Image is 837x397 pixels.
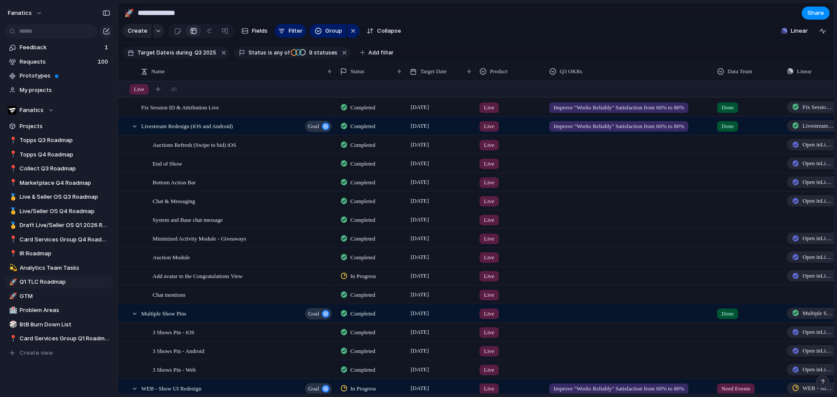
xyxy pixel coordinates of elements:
[153,289,185,299] span: Chat mentions
[4,346,113,360] button: Create view
[20,193,110,201] span: Live & Seller OS Q3 Roadmap
[153,364,196,374] span: 3 Shows Pin - Web
[9,221,15,231] div: 🥇
[350,384,376,393] span: In Progress
[174,49,192,57] span: during
[137,49,169,57] span: Target Date
[408,308,431,319] span: [DATE]
[170,49,174,57] span: is
[20,278,110,286] span: Q1 TLC Roadmap
[9,178,15,188] div: 📍
[803,234,834,243] span: Open in Linear
[803,122,834,130] span: Livestream Redesign (iOS and Android)
[171,85,177,94] span: 45
[20,86,110,95] span: My projects
[4,55,113,68] a: Requests100
[4,247,113,260] a: 📍IR Roadmap
[20,207,110,216] span: Live/Seller OS Q4 Roadmap
[305,308,332,319] button: goal
[484,328,494,337] span: Live
[350,272,376,281] span: In Progress
[408,383,431,394] span: [DATE]
[484,216,494,224] span: Live
[4,176,113,190] a: 📍Marketplace Q4 Roadmap
[20,58,95,66] span: Requests
[290,48,339,58] button: 9 statuses
[9,263,15,273] div: 💫
[153,158,182,168] span: End of Show
[4,205,113,218] a: 🥇Live/Seller OS Q4 Roadmap
[484,309,494,318] span: Live
[408,271,431,281] span: [DATE]
[20,136,110,145] span: Topps Q3 Roadmap
[350,234,375,243] span: Completed
[20,122,110,131] span: Projects
[484,366,494,374] span: Live
[153,139,236,149] span: Auctions Refresh (Swipe to bid) iOS
[308,120,319,132] span: goal
[4,219,113,232] div: 🥇Draft Live/Seller OS Q1 2026 Roadmap
[98,58,110,66] span: 100
[797,67,812,76] span: Linear
[272,49,289,57] span: any of
[141,102,219,112] span: Fix Session ID & Attribution Live
[4,304,113,317] a: 🏥Problem Areas
[8,264,17,272] button: 💫
[350,67,364,76] span: Status
[305,383,332,394] button: goal
[305,121,332,132] button: goal
[778,24,811,37] button: Linear
[807,9,824,17] span: Share
[803,103,834,112] span: Fix Session ID & Attribution Live
[350,328,375,337] span: Completed
[8,9,32,17] span: fanatics
[408,121,431,131] span: [DATE]
[8,235,17,244] button: 📍
[141,121,233,131] span: Livestream Redesign (iOS and Android)
[803,365,834,374] span: Open in Linear
[8,221,17,230] button: 🥇
[4,190,113,204] div: 🥇Live & Seller OS Q3 Roadmap
[20,292,110,301] span: GTM
[4,120,113,133] a: Projects
[275,24,306,38] button: Filter
[8,150,17,159] button: 📍
[4,148,113,161] a: 📍Topps Q4 Roadmap
[325,27,342,35] span: Group
[128,27,147,35] span: Create
[8,179,17,187] button: 📍
[266,48,291,58] button: isany of
[721,103,734,112] span: Done
[8,334,17,343] button: 📍
[105,43,110,52] span: 1
[803,309,834,318] span: Multiple Show Pins
[153,252,190,262] span: Auction Module
[9,305,15,316] div: 🏥
[8,320,17,329] button: 🎲
[408,139,431,150] span: [DATE]
[306,49,314,56] span: 9
[8,207,17,216] button: 🥇
[289,27,303,35] span: Filter
[4,275,113,288] a: 🚀Q1 TLC Roadmap
[484,141,494,149] span: Live
[728,67,752,76] span: Data Team
[484,178,494,187] span: Live
[122,24,152,38] button: Create
[153,214,223,224] span: System and Base chat message
[4,233,113,246] div: 📍Card Services Group Q4 Roadmap
[153,346,204,356] span: 3 Shows Pin - Android
[484,159,494,168] span: Live
[122,6,136,20] button: 🚀
[350,197,375,206] span: Completed
[169,48,194,58] button: isduring
[803,159,834,168] span: Open in Linear
[4,290,113,303] div: 🚀GTM
[350,309,375,318] span: Completed
[153,177,196,187] span: Bottom Action Bar
[408,214,431,225] span: [DATE]
[4,41,113,54] a: Feedback1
